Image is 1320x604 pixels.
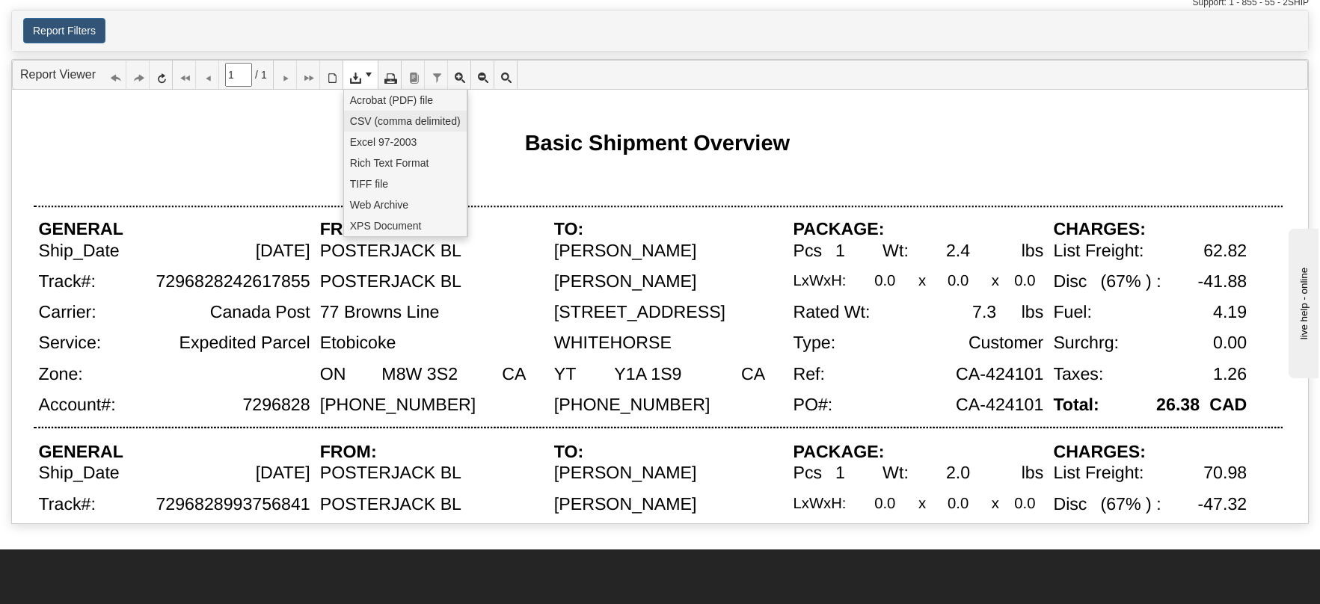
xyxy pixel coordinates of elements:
[350,114,461,129] span: CSV (comma delimited)
[992,495,999,511] div: x
[946,464,970,484] div: 2.0
[946,241,970,261] div: 2.4
[39,495,96,514] div: Track#:
[793,220,884,239] div: PACKAGE:
[793,464,822,484] div: Pcs
[1213,303,1247,322] div: 4.19
[320,365,346,384] div: ON
[39,272,96,292] div: Track#:
[1197,495,1247,514] div: -47.32
[350,135,417,150] span: Excel 97-2003
[793,241,822,261] div: Pcs
[835,241,845,261] div: 1
[350,93,433,108] span: Acrobat (PDF) file
[956,395,1043,415] div: CA-424101
[150,61,173,89] a: Refresh
[992,272,999,289] div: x
[1053,272,1087,292] div: Disc
[1014,495,1035,511] div: 0.0
[882,464,909,484] div: Wt:
[1022,303,1044,322] div: lbs
[210,303,310,322] div: Canada Post
[882,241,909,261] div: Wt:
[179,334,310,354] div: Expedited Parcel
[344,132,467,152] a: Excel 97-2003
[1203,464,1247,484] div: 70.98
[39,241,120,261] div: Ship_Date
[972,303,996,322] div: 7.3
[23,18,105,43] button: Report Filters
[614,365,681,384] div: Y1A 1S9
[554,334,672,354] div: WHITEHORSE
[344,111,467,132] a: CSV (comma delimited)
[320,220,377,239] div: FROM:
[320,464,461,484] div: POSTERJACK BL
[320,241,461,261] div: POSTERJACK BL
[471,61,494,89] a: Zoom Out
[741,365,765,384] div: CA
[948,495,968,511] div: 0.0
[1286,226,1319,378] iframe: chat widget
[320,303,440,322] div: 77 Browns Line
[918,272,926,289] div: x
[381,365,458,384] div: M8W 3S2
[39,443,123,462] div: GENERAL
[793,395,832,415] div: PO#:
[1022,241,1044,261] div: lbs
[39,365,83,384] div: Zone:
[448,61,471,89] a: Zoom In
[793,365,825,384] div: Ref:
[1209,395,1247,415] div: CAD
[793,272,846,289] div: LxWxH:
[320,61,343,89] a: Toggle Print Preview
[350,197,408,212] span: Web Archive
[344,215,467,236] a: XPS Document
[255,67,258,82] span: /
[344,194,467,215] a: Web Archive
[1014,272,1035,289] div: 0.0
[1053,395,1099,415] div: Total:
[39,303,96,322] div: Carrier:
[1100,272,1161,292] div: (67% ) :
[1053,220,1146,239] div: CHARGES:
[1022,464,1044,484] div: lbs
[968,334,1043,354] div: Customer
[261,67,267,82] span: 1
[256,241,310,261] div: [DATE]
[956,365,1043,384] div: CA-424101
[1053,334,1119,354] div: Surchrg:
[39,334,102,354] div: Service:
[874,272,895,289] div: 0.0
[1053,464,1144,484] div: List Freight:
[554,272,697,292] div: [PERSON_NAME]
[350,218,422,233] span: XPS Document
[874,495,895,511] div: 0.0
[156,495,310,514] div: 7296828993756841
[1053,495,1087,514] div: Disc
[554,395,710,415] div: [PHONE_NUMBER]
[320,395,476,415] div: [PHONE_NUMBER]
[793,303,870,322] div: Rated Wt:
[1053,365,1103,384] div: Taxes:
[1100,495,1161,514] div: (67% ) :
[256,464,310,484] div: [DATE]
[554,464,697,484] div: [PERSON_NAME]
[344,173,467,194] a: TIFF file
[156,272,310,292] div: 7296828242617855
[320,495,461,514] div: POSTERJACK BL
[378,61,402,89] a: Print
[344,90,467,111] a: Acrobat (PDF) file
[525,131,790,155] div: Basic Shipment Overview
[39,395,116,415] div: Account#:
[494,61,518,89] a: Toggle FullPage/PageWidth
[1156,395,1200,415] div: 26.38
[320,443,377,462] div: FROM:
[502,365,526,384] div: CA
[1197,272,1247,292] div: -41.88
[320,272,461,292] div: POSTERJACK BL
[554,443,583,462] div: TO:
[1213,365,1247,384] div: 1.26
[11,13,138,24] div: live help - online
[350,176,388,191] span: TIFF file
[554,495,697,514] div: [PERSON_NAME]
